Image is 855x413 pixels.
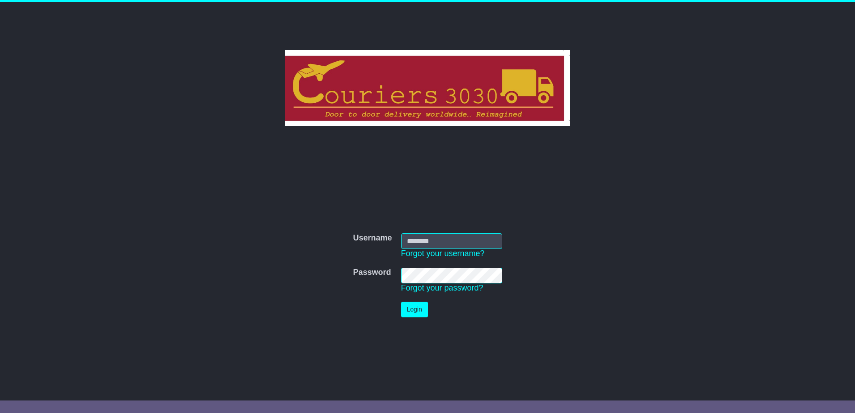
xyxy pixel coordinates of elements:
button: Login [401,302,428,317]
img: Couriers 3030 [285,50,571,126]
a: Forgot your username? [401,249,485,258]
label: Username [353,233,392,243]
label: Password [353,268,391,278]
a: Forgot your password? [401,283,483,292]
